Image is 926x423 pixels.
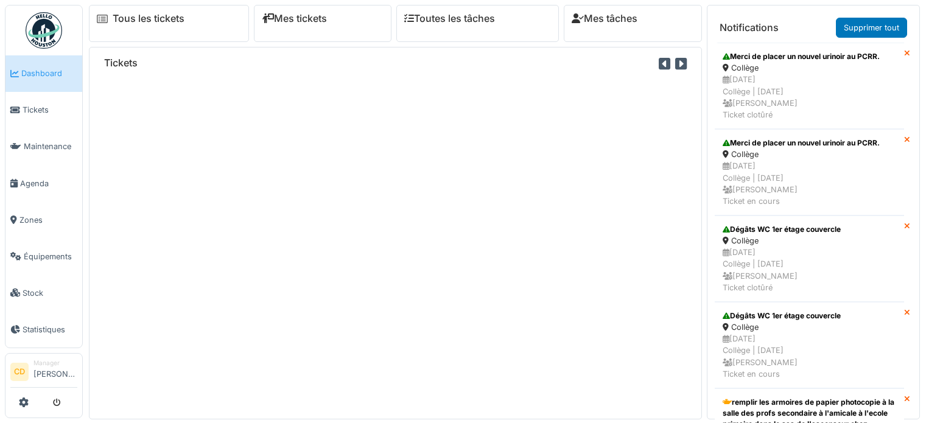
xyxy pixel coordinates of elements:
[715,302,904,388] a: Dégâts WC 1er étage couvercle Collège [DATE]Collège | [DATE] [PERSON_NAME]Ticket en cours
[5,165,82,201] a: Agenda
[572,13,637,24] a: Mes tâches
[836,18,907,38] a: Supprimer tout
[5,55,82,92] a: Dashboard
[5,311,82,348] a: Statistiques
[20,178,77,189] span: Agenda
[5,238,82,274] a: Équipements
[5,201,82,238] a: Zones
[723,310,896,321] div: Dégâts WC 1er étage couvercle
[19,214,77,226] span: Zones
[113,13,184,24] a: Tous les tickets
[23,104,77,116] span: Tickets
[723,74,896,121] div: [DATE] Collège | [DATE] [PERSON_NAME] Ticket clotûré
[723,160,896,207] div: [DATE] Collège | [DATE] [PERSON_NAME] Ticket en cours
[23,324,77,335] span: Statistiques
[5,92,82,128] a: Tickets
[723,321,896,333] div: Collège
[720,22,779,33] h6: Notifications
[262,13,327,24] a: Mes tickets
[104,57,138,69] h6: Tickets
[723,51,896,62] div: Merci de placer un nouvel urinoir au PCRR.
[10,358,77,388] a: CD Manager[PERSON_NAME]
[715,129,904,215] a: Merci de placer un nouvel urinoir au PCRR. Collège [DATE]Collège | [DATE] [PERSON_NAME]Ticket en ...
[723,235,896,246] div: Collège
[24,251,77,262] span: Équipements
[723,149,896,160] div: Collège
[723,224,896,235] div: Dégâts WC 1er étage couvercle
[723,333,896,380] div: [DATE] Collège | [DATE] [PERSON_NAME] Ticket en cours
[723,138,896,149] div: Merci de placer un nouvel urinoir au PCRR.
[21,68,77,79] span: Dashboard
[33,358,77,385] li: [PERSON_NAME]
[715,215,904,302] a: Dégâts WC 1er étage couvercle Collège [DATE]Collège | [DATE] [PERSON_NAME]Ticket clotûré
[23,287,77,299] span: Stock
[24,141,77,152] span: Maintenance
[5,128,82,165] a: Maintenance
[33,358,77,368] div: Manager
[10,363,29,381] li: CD
[723,62,896,74] div: Collège
[5,274,82,311] a: Stock
[404,13,495,24] a: Toutes les tâches
[26,12,62,49] img: Badge_color-CXgf-gQk.svg
[715,43,904,129] a: Merci de placer un nouvel urinoir au PCRR. Collège [DATE]Collège | [DATE] [PERSON_NAME]Ticket clo...
[723,246,896,293] div: [DATE] Collège | [DATE] [PERSON_NAME] Ticket clotûré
